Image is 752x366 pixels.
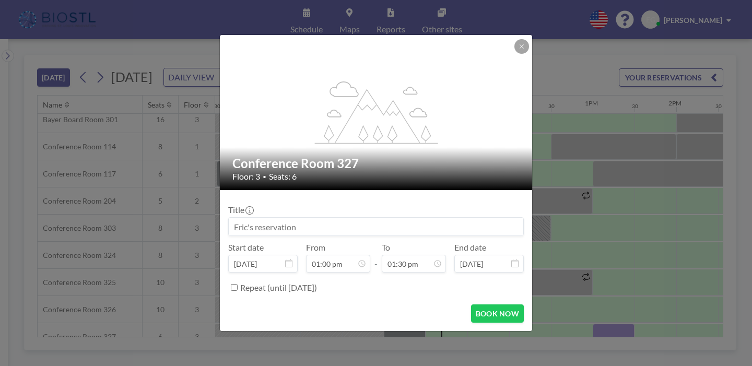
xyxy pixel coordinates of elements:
label: Start date [228,242,264,253]
span: • [263,173,266,181]
button: BOOK NOW [471,304,524,323]
label: To [382,242,390,253]
g: flex-grow: 1.2; [315,80,438,143]
label: Repeat (until [DATE]) [240,282,317,293]
h2: Conference Room 327 [232,156,521,171]
label: Title [228,205,253,215]
span: Floor: 3 [232,171,260,182]
label: From [306,242,325,253]
input: Eric's reservation [229,218,523,235]
span: - [374,246,378,269]
span: Seats: 6 [269,171,297,182]
label: End date [454,242,486,253]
